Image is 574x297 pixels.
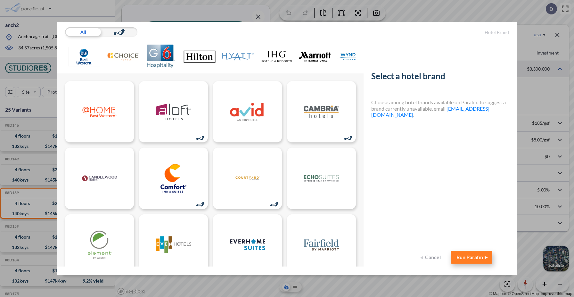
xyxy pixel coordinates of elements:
[145,45,177,68] img: G6 Hospitality
[82,230,117,259] img: logo
[230,230,265,259] img: logo
[184,45,216,68] img: Hilton
[222,45,254,68] img: Hyatt
[451,251,492,264] button: Run Parafin
[371,71,509,84] h2: Select a hotel brand
[299,45,331,68] img: Marriott
[156,98,191,126] img: logo
[230,98,265,126] img: logo
[337,45,369,68] img: Wyndham
[82,164,117,193] img: logo
[230,164,265,193] img: logo
[304,98,339,126] img: logo
[156,230,191,259] img: logo
[371,30,509,35] h5: Hotel Brand
[156,164,191,193] img: logo
[371,106,489,118] a: [EMAIL_ADDRESS][DOMAIN_NAME]
[107,45,139,68] img: Choice
[304,164,339,193] img: logo
[419,251,444,264] button: Cancel
[304,230,339,259] img: logo
[82,98,117,126] img: logo
[260,45,292,68] img: IHG
[371,99,509,118] h4: Choose among hotel brands available on Parafin. To suggest a brand currently unavailable, email .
